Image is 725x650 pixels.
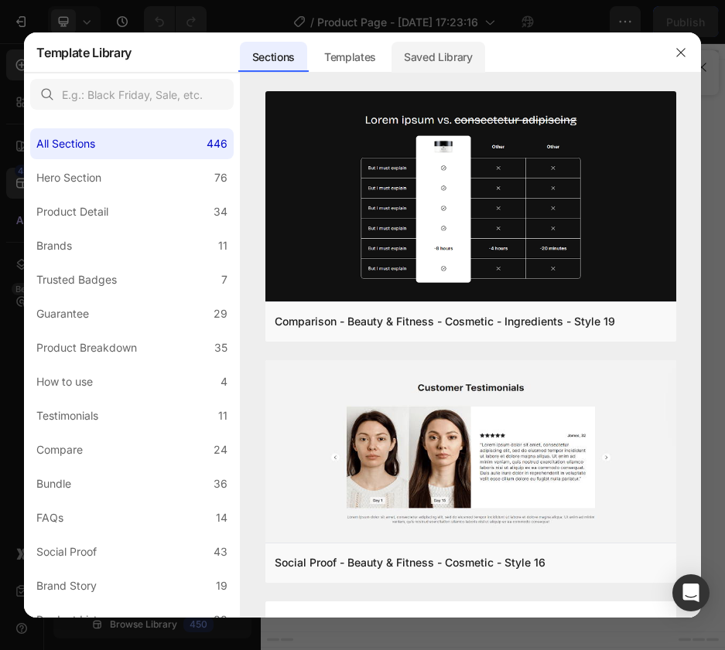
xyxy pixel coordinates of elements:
[265,360,676,546] img: sp16.png
[214,168,227,187] div: 76
[36,32,132,73] h2: Template Library
[265,91,676,305] img: c19.png
[36,441,83,459] div: Compare
[36,509,63,527] div: FAQs
[275,312,615,331] div: Comparison - Beauty & Fitness - Cosmetic - Ingredients - Style 19
[36,339,137,357] div: Product Breakdown
[218,407,227,425] div: 11
[214,475,227,493] div: 36
[214,305,227,323] div: 29
[216,577,227,595] div: 19
[36,373,93,391] div: How to use
[214,339,227,357] div: 35
[36,475,71,493] div: Bundle
[275,553,545,572] div: Social Proof - Beauty & Fitness - Cosmetic - Style 16
[240,42,307,73] div: Sections
[36,407,98,425] div: Testimonials
[392,42,485,73] div: Saved Library
[221,271,227,289] div: 7
[371,611,558,629] div: Start with Sections from sidebar
[312,42,388,73] div: Templates
[36,271,117,289] div: Trusted Badges
[30,79,234,110] input: E.g.: Black Friday, Sale, etc.
[214,202,227,221] div: 34
[214,543,227,561] div: 43
[214,441,227,459] div: 24
[216,509,227,527] div: 14
[221,373,227,391] div: 4
[672,574,710,611] div: Open Intercom Messenger
[36,577,97,595] div: Brand Story
[207,134,227,153] div: 446
[36,611,97,629] div: Product List
[36,134,95,153] div: All Sections
[36,543,97,561] div: Social Proof
[36,237,72,255] div: Brands
[218,237,227,255] div: 11
[36,305,89,323] div: Guarantee
[214,611,227,629] div: 22
[36,168,101,187] div: Hero Section
[36,202,108,221] div: Product Detail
